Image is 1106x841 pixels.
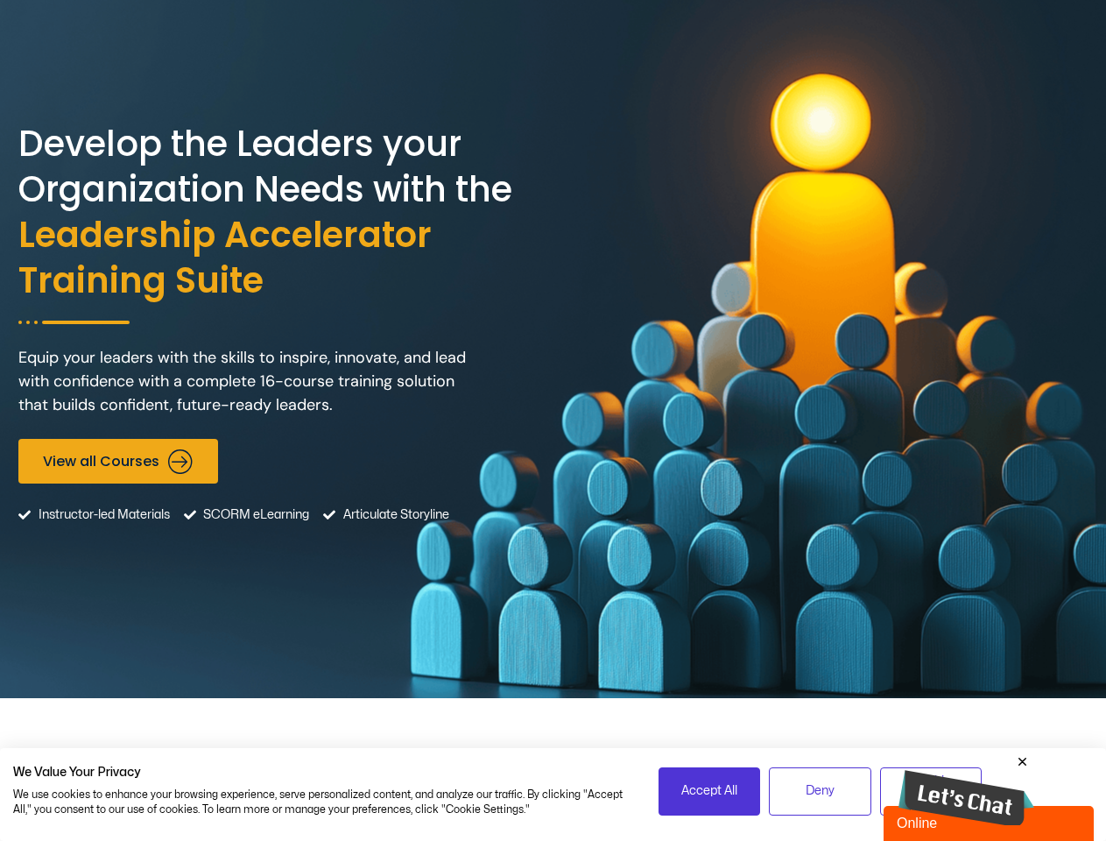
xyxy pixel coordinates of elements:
p: Equip your leaders with the skills to inspire, innovate, and lead with confidence with a complete... [18,346,474,417]
h2: We Value Your Privacy [13,765,632,781]
span: Articulate Storyline [339,492,449,537]
a: View all Courses [18,439,218,484]
span: Deny [806,781,835,801]
span: Accept All [681,781,737,801]
button: Deny all cookies [769,767,871,816]
h2: Develop the Leaders your Organization Needs with the [18,121,549,303]
span: Instructor-led Materials [34,492,170,537]
button: Adjust cookie preferences [880,767,983,816]
iframe: chat widget [884,802,1097,841]
span: SCORM eLearning [199,492,309,537]
span: Cookie Settings [891,772,971,811]
p: We use cookies to enhance your browsing experience, serve personalized content, and analyze our t... [13,788,632,817]
button: Accept all cookies [659,767,761,816]
iframe: chat widget [898,754,1034,825]
span: View all Courses [43,453,159,470]
span: Leadership Accelerator Training Suite [18,212,549,303]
